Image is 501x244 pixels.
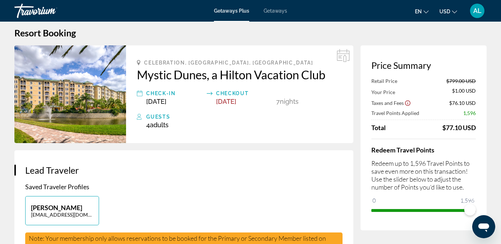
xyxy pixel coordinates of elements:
span: $799.00 USD [446,78,476,84]
span: 1,596 [459,196,475,205]
span: 4 [146,121,169,129]
span: Your Price [371,89,395,95]
button: Change language [415,6,429,17]
span: [DATE] [216,98,236,105]
span: $1.00 USD [452,88,476,96]
a: Travorium [14,1,86,20]
span: 1,596 [463,110,476,116]
p: [EMAIL_ADDRESS][DOMAIN_NAME] [31,212,93,218]
span: Retail Price [371,78,397,84]
h3: Lead Traveler [25,165,343,176]
button: [PERSON_NAME][EMAIL_ADDRESS][DOMAIN_NAME] [25,196,99,225]
span: AL [473,7,482,14]
span: en [415,9,422,14]
a: Getaways [264,8,287,14]
span: 0 [371,196,377,205]
button: Show Taxes and Fees breakdown [371,99,411,106]
span: Taxes and Fees [371,100,404,106]
button: User Menu [468,3,487,18]
iframe: Button to launch messaging window [472,215,495,238]
p: [PERSON_NAME] [31,204,93,212]
span: Travel Points Applied [371,110,419,116]
span: 7 [276,98,280,105]
h4: Redeem Travel Points [371,146,476,154]
p: Redeem up to 1,596 Travel Points to save even more on this transaction! Use the slider below to a... [371,159,476,191]
span: $76.10 USD [449,100,476,106]
span: Total [371,124,386,132]
div: Checkout [216,89,273,98]
p: Saved Traveler Profiles [25,183,343,191]
span: Celebration, [GEOGRAPHIC_DATA], [GEOGRAPHIC_DATA] [144,60,313,66]
span: USD [439,9,450,14]
span: Adults [150,121,169,129]
h1: Resort Booking [14,27,487,38]
span: ngx-slider [464,204,476,216]
a: Getaways Plus [214,8,249,14]
span: [DATE] [146,98,166,105]
button: Show Taxes and Fees disclaimer [404,99,411,106]
a: Mystic Dunes, a Hilton Vacation Club [137,67,343,82]
div: $77.10 USD [442,124,476,132]
span: Nights [280,98,299,105]
ngx-slider: ngx-slider [371,209,476,210]
div: Check-In [146,89,203,98]
button: Change currency [439,6,457,17]
div: Guests [146,112,343,121]
h3: Price Summary [371,60,476,71]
